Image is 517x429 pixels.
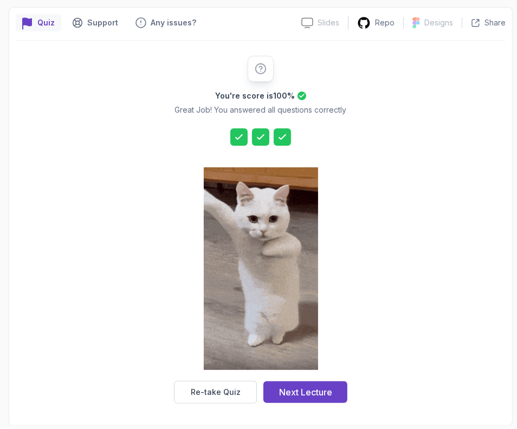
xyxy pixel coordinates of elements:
div: Re-take Quiz [191,387,241,398]
img: cool-cat [204,167,318,370]
button: Feedback button [129,14,203,31]
p: Support [87,17,118,28]
button: Share [462,17,506,28]
a: Repo [348,16,403,30]
p: Designs [424,17,453,28]
button: quiz button [16,14,61,31]
div: Next Lecture [279,386,332,399]
p: Great Job! You answered all questions correctly [175,105,347,115]
button: Support button [66,14,125,31]
p: Slides [318,17,339,28]
p: Share [484,17,506,28]
button: Re-take Quiz [174,381,257,404]
p: Repo [375,17,395,28]
p: Quiz [37,17,55,28]
p: Any issues? [151,17,196,28]
button: Next Lecture [263,381,347,403]
h2: You're score is 100 % [216,90,295,101]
